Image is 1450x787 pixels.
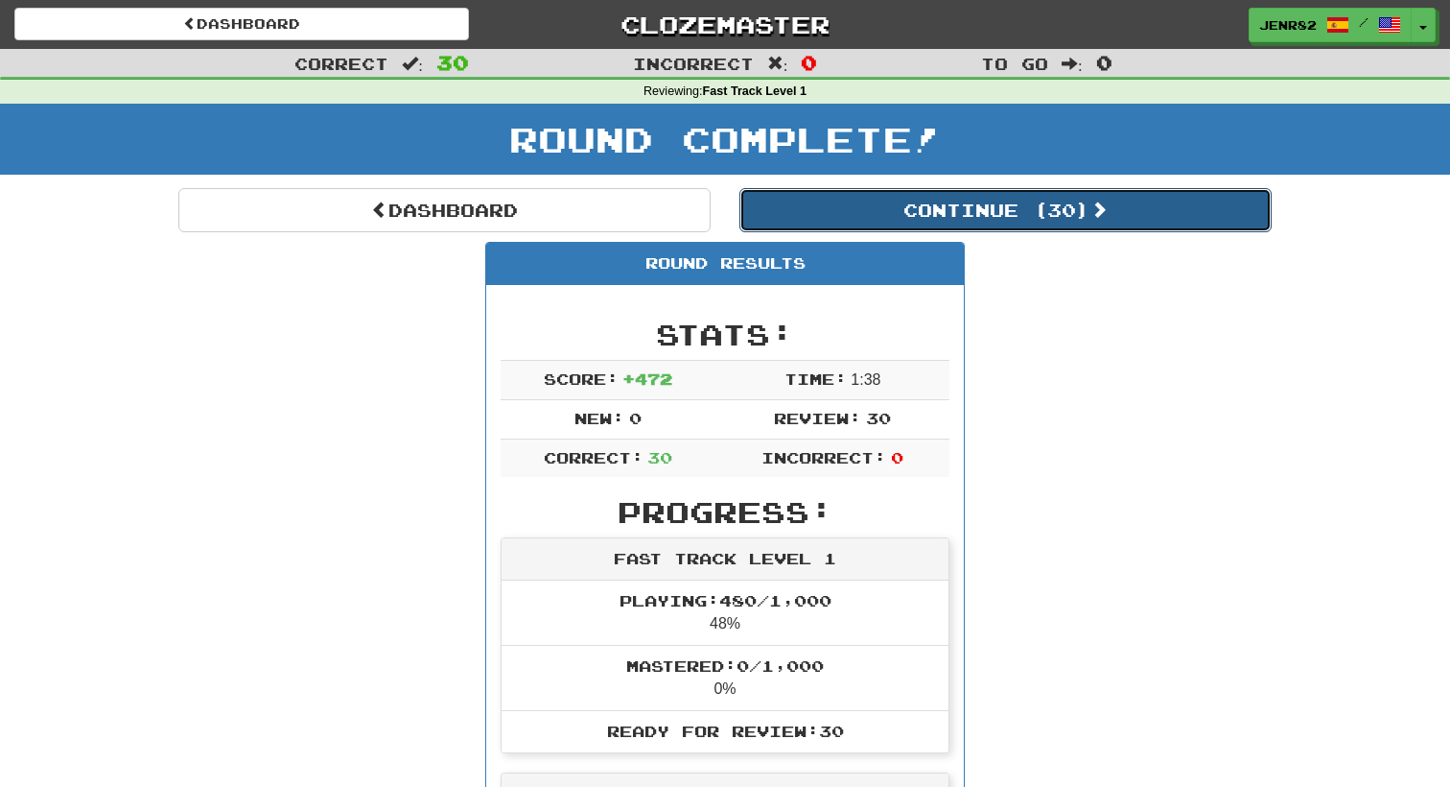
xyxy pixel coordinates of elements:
span: Score: [544,370,619,388]
span: 30 [866,409,891,427]
span: 0 [629,409,642,427]
span: Correct: [544,448,643,466]
h2: Progress: [501,496,949,528]
li: 48% [502,581,948,646]
span: Review: [774,409,861,427]
span: Playing: 480 / 1,000 [620,591,831,609]
span: New: [574,409,624,427]
span: 0 [891,448,903,466]
div: Fast Track Level 1 [502,538,948,581]
span: / [1359,15,1368,29]
span: Incorrect [633,54,754,73]
a: Dashboard [178,188,711,232]
a: Clozemaster [498,8,952,41]
span: Ready for Review: 30 [607,722,844,740]
span: 30 [647,448,672,466]
a: Dashboard [14,8,469,40]
li: 0% [502,645,948,711]
span: : [402,56,423,72]
div: Round Results [486,243,964,285]
span: Mastered: 0 / 1,000 [626,656,824,675]
h2: Stats: [501,319,949,350]
span: Incorrect: [761,448,886,466]
span: Correct [294,54,388,73]
button: Continue (30) [739,188,1272,232]
span: 0 [1096,51,1112,74]
span: : [767,56,788,72]
span: Time: [784,370,847,388]
span: 0 [801,51,817,74]
span: 30 [436,51,469,74]
span: 1 : 38 [851,371,880,388]
strong: Fast Track Level 1 [703,84,807,98]
a: Jenr82 / [1249,8,1412,42]
span: Jenr82 [1259,16,1317,34]
span: To go [981,54,1048,73]
h1: Round Complete! [7,120,1443,158]
span: : [1062,56,1083,72]
span: + 472 [622,370,672,388]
